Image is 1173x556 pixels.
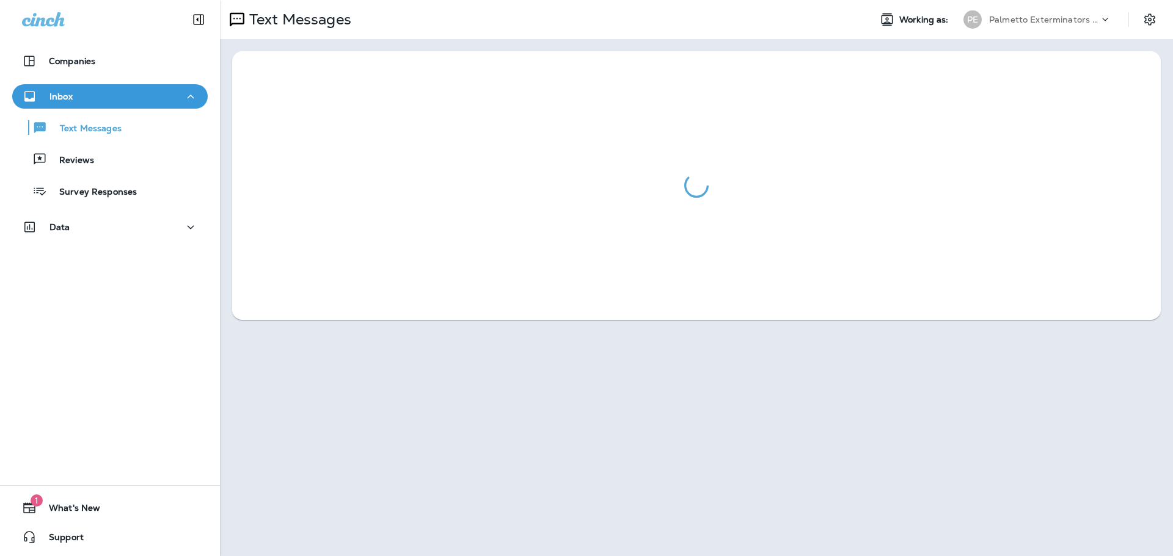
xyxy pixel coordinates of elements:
[963,10,982,29] div: PE
[49,92,73,101] p: Inbox
[37,503,100,518] span: What's New
[48,123,122,135] p: Text Messages
[989,15,1099,24] p: Palmetto Exterminators LLC
[12,496,208,520] button: 1What's New
[12,84,208,109] button: Inbox
[899,15,951,25] span: Working as:
[31,494,43,507] span: 1
[47,155,94,167] p: Reviews
[12,525,208,549] button: Support
[37,532,84,547] span: Support
[12,146,208,172] button: Reviews
[244,10,351,29] p: Text Messages
[12,178,208,204] button: Survey Responses
[49,222,70,232] p: Data
[181,7,216,32] button: Collapse Sidebar
[1139,9,1161,31] button: Settings
[49,56,95,66] p: Companies
[47,187,137,198] p: Survey Responses
[12,215,208,239] button: Data
[12,49,208,73] button: Companies
[12,115,208,140] button: Text Messages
